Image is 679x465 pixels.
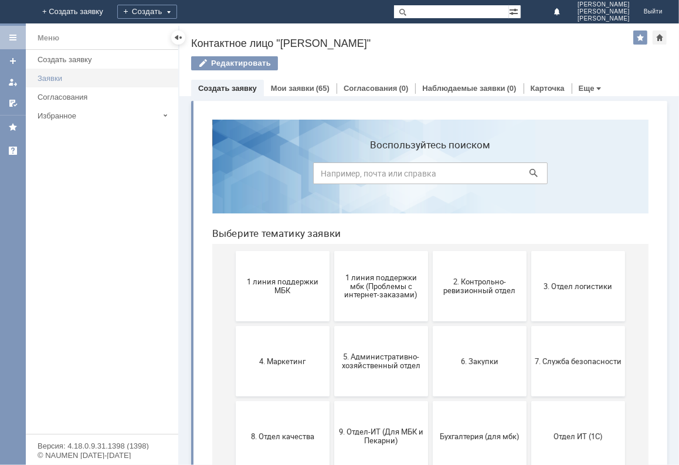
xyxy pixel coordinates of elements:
[578,8,630,15] span: [PERSON_NAME]
[33,141,127,211] button: 1 линия поддержки МБК
[171,30,185,45] div: Скрыть меню
[38,111,158,120] div: Избранное
[110,29,345,40] label: Воспользуйтесь поиском
[36,246,123,255] span: 4. Маркетинг
[578,15,630,22] span: [PERSON_NAME]
[4,73,22,91] a: Мои заявки
[507,84,517,93] div: (0)
[36,321,123,330] span: 8. Отдел качества
[110,52,345,74] input: Например, почта или справка
[509,5,521,16] span: Расширенный поиск
[36,392,123,410] span: Отдел-ИТ (Битрикс24 и CRM)
[131,141,225,211] button: 1 линия поддержки мбк (Проблемы с интернет-заказами)
[633,30,647,45] div: Добавить в избранное
[399,84,409,93] div: (0)
[230,291,324,361] button: Бухгалтерия (для мбк)
[531,84,565,93] a: Карточка
[38,31,59,45] div: Меню
[135,242,222,260] span: 5. Административно-хозяйственный отдел
[33,291,127,361] button: 8. Отдел качества
[4,94,22,113] a: Мои согласования
[117,5,177,19] div: Создать
[230,141,324,211] button: 2. Контрольно-ревизионный отдел
[332,321,419,330] span: Отдел ИТ (1С)
[233,396,320,405] span: Финансовый отдел
[332,171,419,180] span: 3. Отдел логистики
[332,246,419,255] span: 7. Служба безопасности
[135,162,222,189] span: 1 линия поддержки мбк (Проблемы с интернет-заказами)
[332,396,419,405] span: Франчайзинг
[38,55,171,64] div: Создать заявку
[422,84,505,93] a: Наблюдаемые заявки
[33,69,176,87] a: Заявки
[38,452,167,459] div: © NAUMEN [DATE]-[DATE]
[344,84,398,93] a: Согласования
[579,84,595,93] a: Еще
[653,30,667,45] div: Сделать домашней страницей
[33,216,127,286] button: 4. Маркетинг
[578,1,630,8] span: [PERSON_NAME]
[4,141,22,160] a: Сервис Деск
[328,366,422,436] button: Франчайзинг
[38,442,167,450] div: Версия: 4.18.0.9.31.1398 (1398)
[131,366,225,436] button: Отдел-ИТ (Офис)
[316,84,330,93] div: (65)
[191,38,633,49] div: Контактное лицо "[PERSON_NAME]"
[9,117,446,129] header: Выберите тематику заявки
[233,167,320,185] span: 2. Контрольно-ревизионный отдел
[33,88,176,106] a: Согласования
[328,141,422,211] button: 3. Отдел логистики
[135,396,222,405] span: Отдел-ИТ (Офис)
[36,167,123,185] span: 1 линия поддержки МБК
[135,317,222,335] span: 9. Отдел-ИТ (Для МБК и Пекарни)
[33,50,176,69] a: Создать заявку
[38,93,171,101] div: Согласования
[328,291,422,361] button: Отдел ИТ (1С)
[233,321,320,330] span: Бухгалтерия (для мбк)
[131,216,225,286] button: 5. Административно-хозяйственный отдел
[230,366,324,436] button: Финансовый отдел
[271,84,314,93] a: Мои заявки
[38,74,171,83] div: Заявки
[233,246,320,255] span: 6. Закупки
[33,366,127,436] button: Отдел-ИТ (Битрикс24 и CRM)
[230,216,324,286] button: 6. Закупки
[198,84,257,93] a: Создать заявку
[4,52,22,70] a: Создать заявку
[328,216,422,286] button: 7. Служба безопасности
[131,291,225,361] button: 9. Отдел-ИТ (Для МБК и Пекарни)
